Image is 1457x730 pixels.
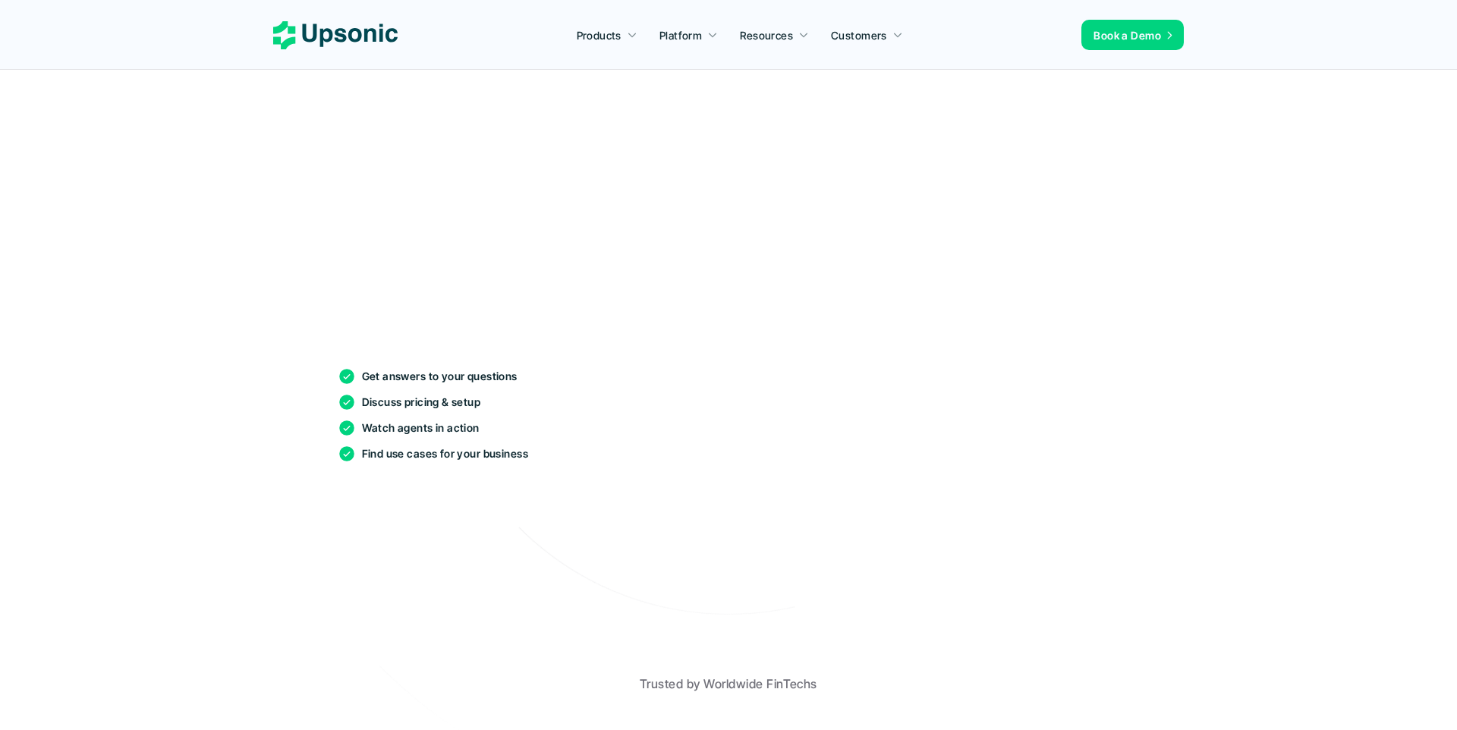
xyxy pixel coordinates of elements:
h2: AI agents that automate onboarding, payments, and compliance: always on. [330,486,592,530]
p: Resources [740,27,793,43]
p: Get answers to your questions [362,368,518,384]
h1: Book a 30 min demo [330,242,592,351]
p: Find use cases for your business [362,445,528,461]
p: Watch agents in action [362,420,480,436]
p: Book a Demo [1094,27,1161,43]
p: Trusted by Worldwide FinTechs [640,673,817,695]
p: Discuss pricing & setup [362,394,481,410]
p: Products [577,27,622,43]
p: Platform [659,27,702,43]
a: Products [568,21,647,49]
a: Book a Demo [1081,20,1184,50]
p: Customers [831,27,887,43]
